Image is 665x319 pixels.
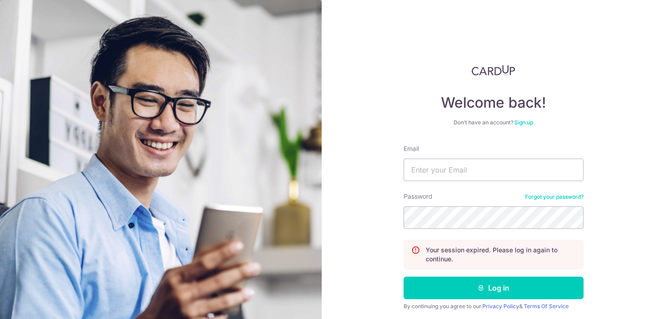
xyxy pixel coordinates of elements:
[404,119,584,126] div: Don’t have an account?
[472,65,516,76] img: CardUp Logo
[525,193,584,201] a: Forgot your password?
[404,94,584,112] h4: Welcome back!
[404,303,584,310] div: By continuing you agree to our &
[426,246,576,264] p: Your session expired. Please log in again to continue.
[482,303,519,310] a: Privacy Policy
[404,144,419,153] label: Email
[524,303,569,310] a: Terms Of Service
[404,192,432,201] label: Password
[514,119,533,126] a: Sign up
[404,277,584,299] button: Log in
[404,159,584,181] input: Enter your Email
